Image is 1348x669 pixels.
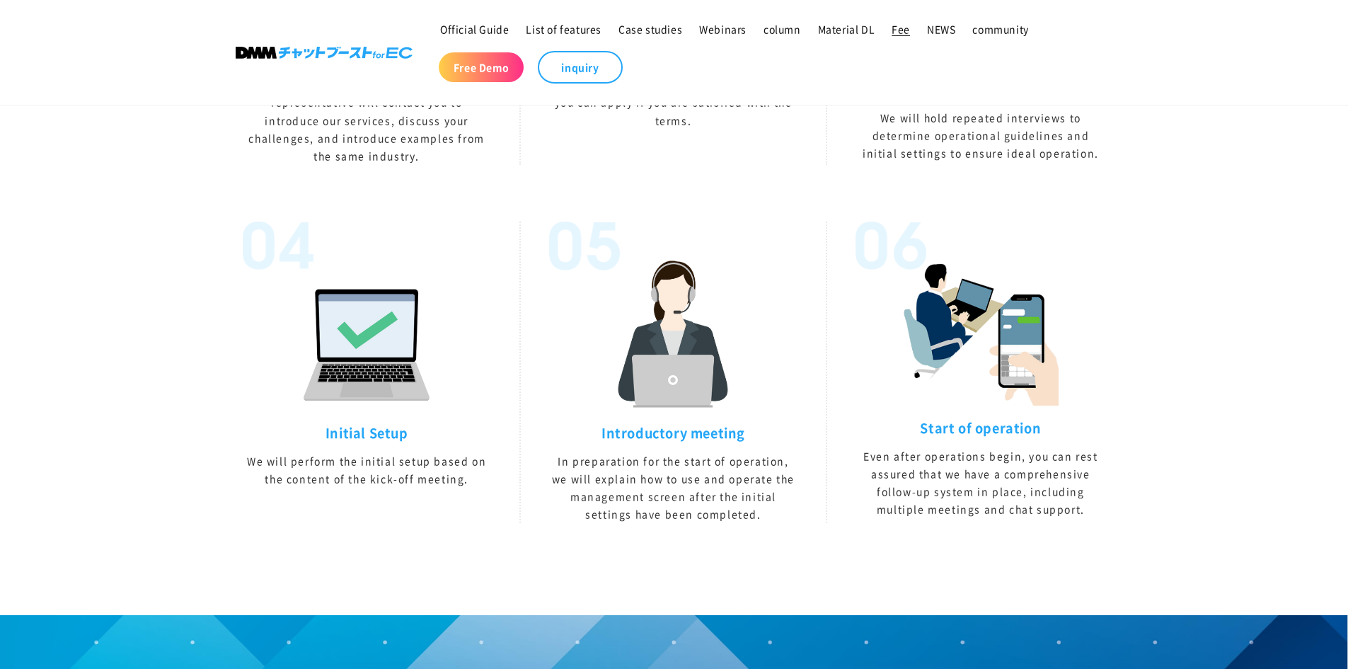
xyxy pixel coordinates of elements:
[526,22,601,36] font: List of features
[764,22,801,36] font: column
[289,250,444,411] img: Initial Setup
[610,14,691,44] a: Case studies
[892,22,910,36] font: Fee
[810,14,884,44] a: Material DL
[517,14,610,44] a: List of features
[699,22,747,36] font: Webinars
[552,454,795,522] font: In preparation for the start of operation, we will explain how to use and operate the management ...
[883,14,918,44] a: Fee
[326,423,408,442] font: Initial Setup
[691,14,755,44] a: Webinars
[903,250,1059,406] img: Start of operation
[972,22,1028,36] font: community
[920,418,1041,437] font: Start of operation
[454,60,509,74] font: Free Demo
[601,423,745,442] font: Introductory meeting
[247,454,486,486] font: We will perform the initial setup based on the content of the kick-off meeting.
[248,77,484,163] font: After you contact us, our sales representative will contact you to introduce our services, discus...
[618,22,682,36] font: Case studies
[863,449,1098,517] font: Even after operations begin, you can rest assured that we have a comprehensive follow-up system i...
[439,52,524,82] a: Free Demo
[918,14,964,44] a: NEWS
[553,77,793,127] font: After meeting with a sales representative, you can apply if you are satisfied with the terms.
[595,250,751,411] img: Introductory meeting
[964,14,1037,44] a: community
[863,110,1099,160] font: We will hold repeated interviews to determine operational guidelines and initial settings to ensu...
[440,22,509,36] font: Official Guide
[538,51,623,84] a: inquiry
[755,14,810,44] a: column
[818,22,875,36] font: Material DL
[561,60,599,74] font: inquiry
[927,22,955,36] font: NEWS
[236,47,413,59] img: DMM Boost Inc.
[432,14,517,44] a: Official Guide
